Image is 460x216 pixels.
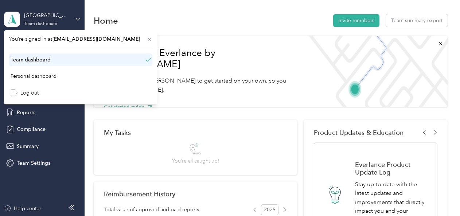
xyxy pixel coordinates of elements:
span: Total value of approved and paid reports [104,206,199,213]
div: Personal dashboard [11,72,56,80]
div: My Tasks [104,129,287,136]
h1: Home [94,17,118,24]
img: Welcome to everlance [303,36,448,107]
button: Invite members [333,14,379,27]
div: Team dashboard [24,22,58,26]
div: [GEOGRAPHIC_DATA][US_STATE] - Field/Distributor Sales [24,12,70,19]
span: Team Settings [17,159,50,167]
span: 2025 [261,204,278,215]
span: You’re all caught up! [172,157,219,165]
span: Product Updates & Education [314,129,404,136]
p: Read our step-by-[PERSON_NAME] to get started on your own, so you can start saving [DATE]. [104,76,293,94]
span: You’re signed in as [9,35,152,43]
h1: Welcome to Everlance by [PERSON_NAME] [104,47,293,70]
h2: Reimbursement History [104,190,175,198]
iframe: Everlance-gr Chat Button Frame [419,175,460,216]
h1: Everlance Product Update Log [355,161,429,176]
button: Help center [4,205,41,212]
span: Compliance [17,125,46,133]
span: Summary [17,143,39,150]
span: [EMAIL_ADDRESS][DOMAIN_NAME] [52,36,140,42]
span: Reports [17,109,35,116]
div: Log out [11,89,39,97]
div: Team dashboard [11,56,51,64]
button: Team summary export [386,14,448,27]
